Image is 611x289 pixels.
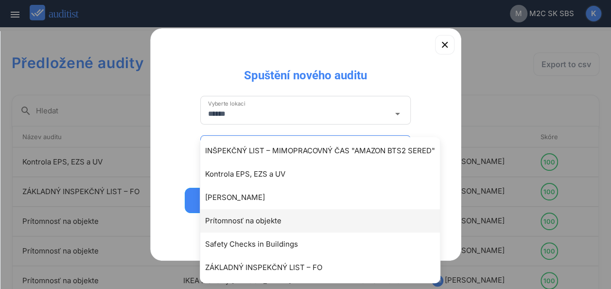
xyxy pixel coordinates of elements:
[205,262,445,273] div: ZÁKLADNÝ INSPEKČNÝ LIST – FO
[208,106,390,122] input: Vyberte lokaci
[391,108,403,120] i: arrow_drop_down
[205,215,445,227] div: Prítomnosť na objekte
[205,238,445,250] div: Safety Checks in Buildings
[205,192,445,203] div: [PERSON_NAME]
[205,145,445,157] div: INŠPEKČNÝ LIST – MIMOPRACOVNÝ ČAS "AMAZON BTS2 SERED"
[197,195,414,206] div: Spustit audit
[205,168,445,180] div: Kontrola EPS, EZS a UV
[236,60,375,83] div: Spuštění nového auditu
[185,188,427,213] button: Spustit audit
